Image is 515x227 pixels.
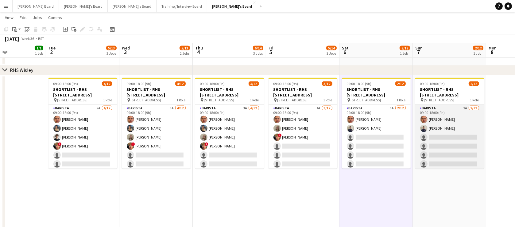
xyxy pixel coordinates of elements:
[278,134,282,137] span: !
[469,81,479,86] span: 2/12
[205,143,208,146] span: !
[122,45,130,51] span: Wed
[35,46,43,50] span: 1/1
[424,98,455,102] span: [STREET_ADDRESS]
[195,45,203,51] span: Thu
[57,98,88,102] span: [STREET_ADDRESS]
[48,45,56,51] span: Tue
[250,98,259,102] span: 1 Role
[200,81,225,86] span: 09:00-18:00 (9h)
[195,105,264,224] app-card-role: Barista3A4/1209:00-18:00 (9h)[PERSON_NAME][PERSON_NAME][PERSON_NAME]![PERSON_NAME]
[277,98,308,102] span: [STREET_ADDRESS]
[470,98,479,102] span: 1 Role
[473,46,483,50] span: 2/12
[46,14,64,22] a: Comms
[415,105,484,224] app-card-role: Barista2A2/1209:00-18:00 (9h)[PERSON_NAME][PERSON_NAME]
[342,105,411,224] app-card-role: Barista5A2/1209:00-18:00 (9h)[PERSON_NAME][PERSON_NAME]
[326,46,337,50] span: 5/14
[38,36,44,41] div: BST
[342,45,349,51] span: Sat
[397,98,406,102] span: 1 Role
[322,81,332,86] span: 3/12
[347,81,372,86] span: 09:00-18:00 (9h)
[194,49,203,56] span: 4
[342,87,411,98] h3: SHORTLIST - RHS [STREET_ADDRESS]
[20,36,36,41] span: Week 36
[10,67,33,73] div: RHS Wisley
[121,49,130,56] span: 3
[195,87,264,98] h3: SHORTLIST - RHS [STREET_ADDRESS]
[414,49,423,56] span: 7
[5,15,14,20] span: View
[175,81,186,86] span: 4/12
[103,98,112,102] span: 1 Role
[249,81,259,86] span: 4/12
[273,81,298,86] span: 09:00-18:00 (9h)
[20,15,27,20] span: Edit
[127,81,152,86] span: 09:00-18:00 (9h)
[53,81,78,86] span: 09:00-18:00 (9h)
[177,98,186,102] span: 1 Role
[415,78,484,169] app-job-card: 09:00-18:00 (9h)2/12SHORTLIST - RHS [STREET_ADDRESS] [STREET_ADDRESS]1 RoleBarista2A2/1209:00-18:...
[180,51,190,56] div: 2 Jobs
[180,46,190,50] span: 5/13
[48,87,117,98] h3: SHORTLIST - RHS [STREET_ADDRESS]
[157,0,207,12] button: Training / Interview Board
[341,49,349,56] span: 6
[269,78,337,169] app-job-card: 09:00-18:00 (9h)3/12SHORTLIST - RHS [STREET_ADDRESS] [STREET_ADDRESS]1 RoleBarista4A3/1209:00-18:...
[415,45,423,51] span: Sun
[48,105,117,224] app-card-role: Barista5A4/1209:00-18:00 (9h)[PERSON_NAME][PERSON_NAME][PERSON_NAME]![PERSON_NAME]
[33,15,42,20] span: Jobs
[30,14,45,22] a: Jobs
[269,45,273,51] span: Fri
[195,78,264,169] app-job-card: 09:00-18:00 (9h)4/12SHORTLIST - RHS [STREET_ADDRESS] [STREET_ADDRESS]1 RoleBarista3A4/1209:00-18:...
[420,81,445,86] span: 09:00-18:00 (9h)
[351,98,381,102] span: [STREET_ADDRESS]
[58,143,62,146] span: !
[269,87,337,98] h3: SHORTLIST - RHS [STREET_ADDRESS]
[204,98,234,102] span: [STREET_ADDRESS]
[102,81,112,86] span: 4/12
[59,0,108,12] button: [PERSON_NAME]'s Board
[415,87,484,98] h3: SHORTLIST - RHS [STREET_ADDRESS]
[400,51,410,56] div: 1 Job
[108,0,157,12] button: [PERSON_NAME]'s Board
[131,98,161,102] span: [STREET_ADDRESS]
[268,49,273,56] span: 5
[122,105,191,224] app-card-role: Barista5A4/1209:00-18:00 (9h)[PERSON_NAME][PERSON_NAME][PERSON_NAME]![PERSON_NAME]
[207,0,257,12] button: [PERSON_NAME]'s Board
[48,15,62,20] span: Comms
[488,49,497,56] span: 8
[327,51,336,56] div: 3 Jobs
[2,14,16,22] a: View
[323,98,332,102] span: 1 Role
[131,143,135,146] span: !
[5,36,19,42] div: [DATE]
[35,51,43,56] div: 1 Job
[13,0,59,12] button: [PERSON_NAME] Board
[253,46,263,50] span: 6/14
[395,81,406,86] span: 2/12
[122,78,191,169] app-job-card: 09:00-18:00 (9h)4/12SHORTLIST - RHS [STREET_ADDRESS] [STREET_ADDRESS]1 RoleBarista5A4/1209:00-18:...
[489,45,497,51] span: Mon
[122,87,191,98] h3: SHORTLIST - RHS [STREET_ADDRESS]
[269,105,337,224] app-card-role: Barista4A3/1209:00-18:00 (9h)[PERSON_NAME][PERSON_NAME]![PERSON_NAME]
[473,51,483,56] div: 1 Job
[400,46,410,50] span: 2/12
[17,14,29,22] a: Edit
[342,78,411,169] app-job-card: 09:00-18:00 (9h)2/12SHORTLIST - RHS [STREET_ADDRESS] [STREET_ADDRESS]1 RoleBarista5A2/1209:00-18:...
[48,78,117,169] app-job-card: 09:00-18:00 (9h)4/12SHORTLIST - RHS [STREET_ADDRESS] [STREET_ADDRESS]1 RoleBarista5A4/1209:00-18:...
[48,49,56,56] span: 2
[106,51,116,56] div: 2 Jobs
[253,51,263,56] div: 3 Jobs
[106,46,117,50] span: 5/13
